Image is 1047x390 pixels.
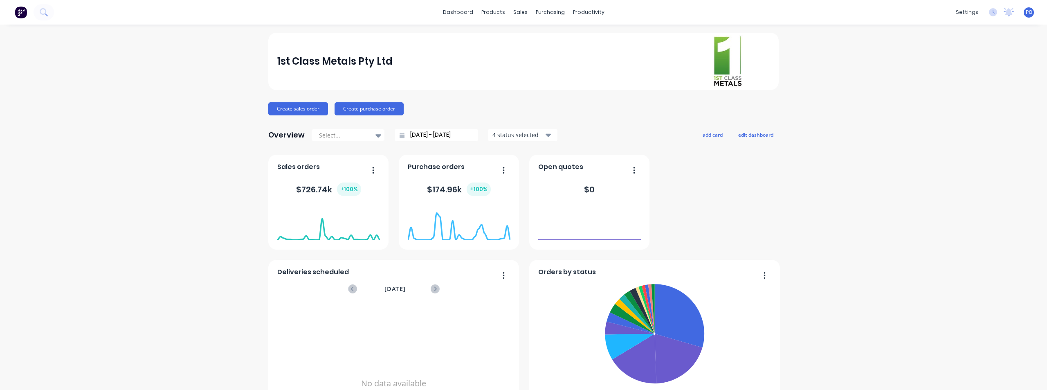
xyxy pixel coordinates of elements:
span: Open quotes [538,162,583,172]
div: settings [952,6,982,18]
div: $ 0 [584,183,595,196]
a: dashboard [439,6,477,18]
div: + 100 % [337,183,361,196]
button: Create purchase order [335,102,404,115]
span: [DATE] [384,284,406,293]
img: Factory [15,6,27,18]
div: products [477,6,509,18]
div: productivity [569,6,609,18]
button: 4 status selected [488,129,557,141]
button: Create sales order [268,102,328,115]
span: PO [1026,9,1032,16]
button: add card [697,129,728,140]
div: purchasing [532,6,569,18]
div: sales [509,6,532,18]
span: Purchase orders [408,162,465,172]
div: $ 726.74k [296,183,361,196]
div: Overview [268,127,305,143]
button: edit dashboard [733,129,779,140]
div: + 100 % [467,183,491,196]
div: 1st Class Metals Pty Ltd [277,53,393,70]
img: 1st Class Metals Pty Ltd [712,35,743,88]
div: 4 status selected [492,131,544,139]
span: Sales orders [277,162,320,172]
div: $ 174.96k [427,183,491,196]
